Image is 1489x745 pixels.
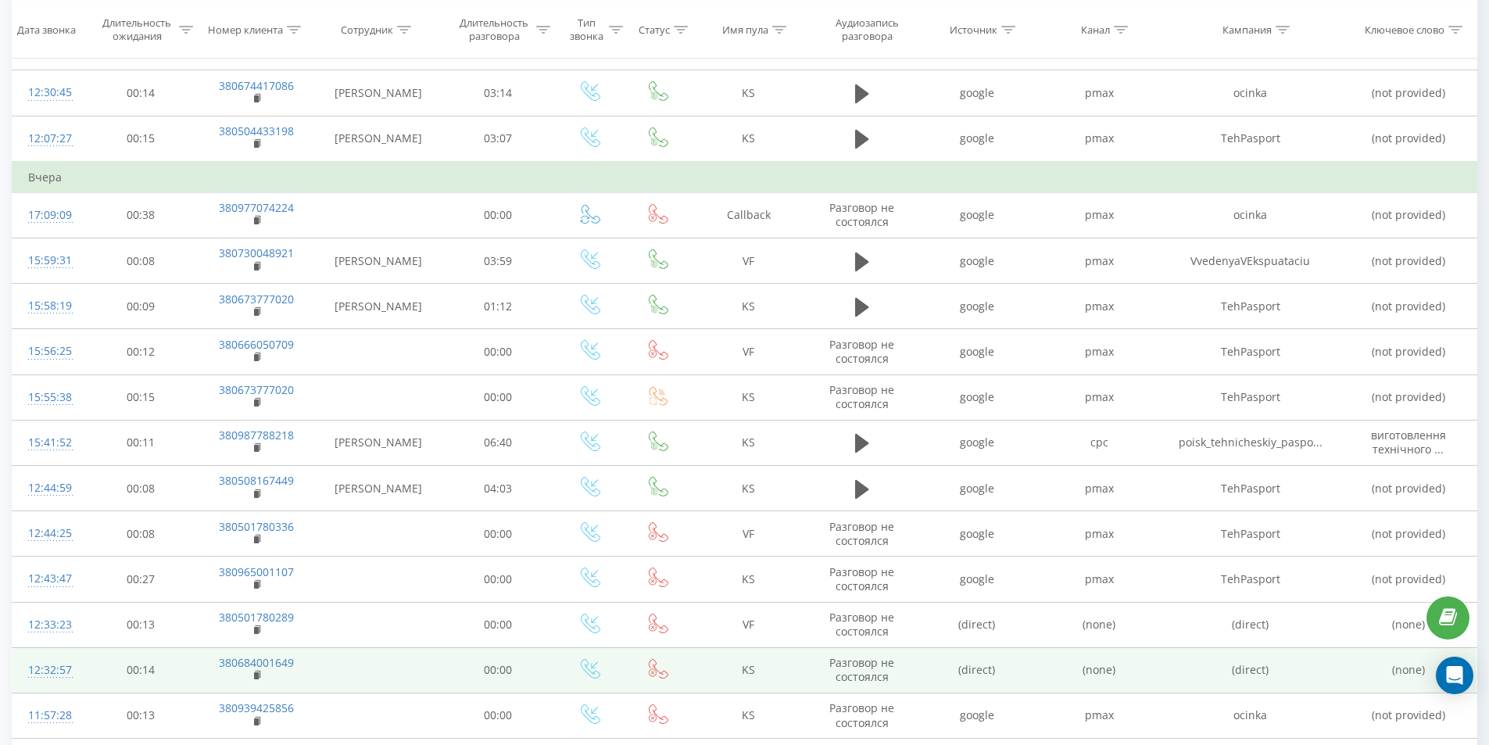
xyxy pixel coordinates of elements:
[690,284,807,329] td: KS
[28,655,69,686] div: 12:32:57
[219,700,294,715] a: 380939425856
[829,382,894,411] span: Разговор не состоялся
[315,238,442,284] td: [PERSON_NAME]
[829,519,894,548] span: Разговор не состоялся
[916,374,1038,420] td: google
[1081,23,1110,36] div: Канал
[916,116,1038,162] td: google
[1160,70,1340,116] td: ocinka
[28,291,69,321] div: 15:58:19
[1038,374,1160,420] td: pmax
[916,284,1038,329] td: google
[84,420,198,465] td: 00:11
[690,557,807,602] td: KS
[690,238,807,284] td: VF
[1340,192,1476,238] td: (not provided)
[442,693,555,738] td: 00:00
[1038,602,1160,647] td: (none)
[1160,374,1340,420] td: TehPasport
[690,647,807,693] td: KS
[84,693,198,738] td: 00:13
[1038,511,1160,557] td: pmax
[1160,238,1340,284] td: VvedenyaVEkspuataciu
[315,116,442,162] td: [PERSON_NAME]
[690,693,807,738] td: KS
[1160,284,1340,329] td: TehPasport
[442,647,555,693] td: 00:00
[28,124,69,154] div: 12:07:27
[1340,70,1476,116] td: (not provided)
[1038,192,1160,238] td: pmax
[1160,466,1340,511] td: TehPasport
[98,16,176,43] div: Длительность ожидания
[1038,466,1160,511] td: pmax
[1160,192,1340,238] td: ocinka
[1038,116,1160,162] td: pmax
[28,77,69,108] div: 12:30:45
[84,374,198,420] td: 00:15
[442,602,555,647] td: 00:00
[950,23,997,36] div: Источник
[829,564,894,593] span: Разговор не состоялся
[829,337,894,366] span: Разговор не состоялся
[1365,23,1444,36] div: Ключевое слово
[442,116,555,162] td: 03:07
[219,245,294,260] a: 380730048921
[315,420,442,465] td: [PERSON_NAME]
[639,23,670,36] div: Статус
[219,610,294,625] a: 380501780289
[1038,70,1160,116] td: pmax
[442,420,555,465] td: 06:40
[916,192,1038,238] td: google
[341,23,393,36] div: Сотрудник
[1160,511,1340,557] td: TehPasport
[1340,511,1476,557] td: (not provided)
[442,192,555,238] td: 00:00
[219,78,294,93] a: 380674417086
[84,647,198,693] td: 00:14
[1371,428,1446,457] span: виготовлення технічного ...
[84,284,198,329] td: 00:09
[84,602,198,647] td: 00:13
[916,647,1038,693] td: (direct)
[1038,420,1160,465] td: cpc
[916,420,1038,465] td: google
[219,564,294,579] a: 380965001107
[568,16,605,43] div: Тип звонка
[219,382,294,397] a: 380673777020
[442,284,555,329] td: 01:12
[829,655,894,684] span: Разговор не состоялся
[1340,557,1476,602] td: (not provided)
[690,602,807,647] td: VF
[1222,23,1272,36] div: Кампания
[829,610,894,639] span: Разговор не состоялся
[84,70,198,116] td: 00:14
[916,238,1038,284] td: google
[1340,693,1476,738] td: (not provided)
[84,557,198,602] td: 00:27
[84,329,198,374] td: 00:12
[690,329,807,374] td: VF
[916,466,1038,511] td: google
[690,511,807,557] td: VF
[456,16,533,43] div: Длительность разговора
[84,116,198,162] td: 00:15
[28,700,69,731] div: 11:57:28
[1160,329,1340,374] td: TehPasport
[1340,602,1476,647] td: (none)
[690,420,807,465] td: KS
[916,557,1038,602] td: google
[84,511,198,557] td: 00:08
[916,602,1038,647] td: (direct)
[829,700,894,729] span: Разговор не состоялся
[1038,284,1160,329] td: pmax
[219,519,294,534] a: 380501780336
[916,70,1038,116] td: google
[1340,284,1476,329] td: (not provided)
[84,238,198,284] td: 00:08
[84,466,198,511] td: 00:08
[1038,557,1160,602] td: pmax
[84,192,198,238] td: 00:38
[1340,647,1476,693] td: (none)
[442,238,555,284] td: 03:59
